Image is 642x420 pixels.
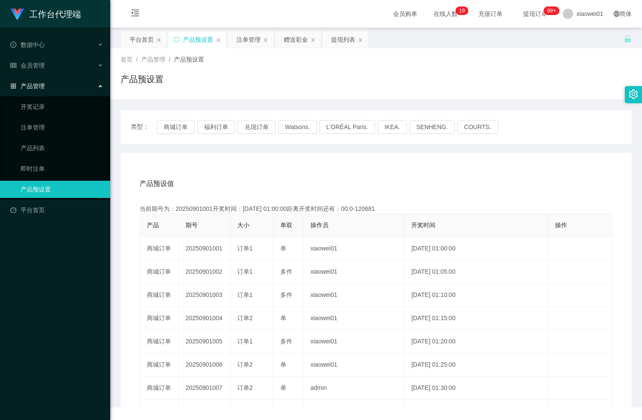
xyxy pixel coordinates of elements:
[157,120,195,134] button: 商城订单
[280,338,292,345] span: 多件
[280,268,292,275] span: 多件
[237,338,253,345] span: 订单1
[238,120,276,134] button: 兑现订单
[304,284,404,307] td: xiaowei01
[280,361,286,368] span: 单
[280,315,286,321] span: 单
[140,377,179,400] td: 商城订单
[411,222,435,229] span: 开奖时间
[236,31,261,48] div: 注单管理
[519,11,552,17] span: 提现订单
[358,37,363,43] i: 图标: close
[179,307,230,330] td: 20250901004
[404,353,548,377] td: [DATE] 01:25:00
[140,353,179,377] td: 商城订单
[21,119,103,136] a: 注单管理
[179,377,230,400] td: 20250901007
[319,120,375,134] button: L'ORÉAL Paris.
[278,120,317,134] button: Watsons.
[280,291,292,298] span: 多件
[310,222,329,229] span: 操作员
[10,201,103,219] a: 图标: dashboard平台首页
[544,6,559,15] sup: 1049
[237,268,253,275] span: 订单1
[121,73,164,86] h1: 产品预设置
[140,284,179,307] td: 商城订单
[280,222,292,229] span: 单双
[117,388,635,397] div: 2021
[304,330,404,353] td: xiaowei01
[10,83,16,89] i: 图标: appstore-o
[136,56,138,63] span: /
[10,9,24,21] img: logo.9652507e.png
[10,62,16,68] i: 图标: table
[237,315,253,321] span: 订单2
[140,330,179,353] td: 商城订单
[409,120,455,134] button: SENHENG.
[284,31,308,48] div: 赠送彩金
[186,222,198,229] span: 期号
[174,37,180,43] i: 图标: sync
[140,204,613,213] div: 当前期号为：20250901001开奖时间：[DATE] 01:00:00距离开奖时间还有：00:0-120681
[459,6,462,15] p: 1
[140,237,179,260] td: 商城订单
[457,120,498,134] button: COURTS.
[140,307,179,330] td: 商城订单
[237,384,253,391] span: 订单2
[331,31,355,48] div: 提现列表
[280,384,286,391] span: 单
[179,284,230,307] td: 20250901003
[216,37,221,43] i: 图标: close
[310,37,316,43] i: 图标: close
[140,260,179,284] td: 商城订单
[280,245,286,252] span: 单
[237,222,249,229] span: 大小
[21,181,103,198] a: 产品预设置
[237,361,253,368] span: 订单2
[10,42,16,48] i: 图标: check-circle-o
[197,120,235,134] button: 福利订单
[462,6,465,15] p: 9
[179,330,230,353] td: 20250901005
[21,98,103,115] a: 开奖记录
[121,0,150,28] i: 图标: menu-fold
[141,56,165,63] span: 产品管理
[10,10,81,17] a: 工作台代理端
[304,377,404,400] td: admin
[404,377,548,400] td: [DATE] 01:30:00
[174,56,204,63] span: 产品预设置
[614,11,620,17] i: 图标: global
[140,179,174,189] span: 产品预设值
[130,31,154,48] div: 平台首页
[156,37,161,43] i: 图标: close
[555,222,567,229] span: 操作
[121,56,133,63] span: 首页
[21,139,103,157] a: 产品列表
[179,260,230,284] td: 20250901002
[179,353,230,377] td: 20250901006
[147,222,159,229] span: 产品
[179,237,230,260] td: 20250901001
[304,307,404,330] td: xiaowei01
[304,353,404,377] td: xiaowei01
[404,260,548,284] td: [DATE] 01:05:00
[378,120,407,134] button: IKEA.
[404,237,548,260] td: [DATE] 01:00:00
[10,62,45,69] span: 会员管理
[237,245,253,252] span: 订单1
[169,56,171,63] span: /
[629,90,638,99] i: 图标: setting
[404,330,548,353] td: [DATE] 01:20:00
[237,291,253,298] span: 订单1
[429,11,462,17] span: 在线人数
[624,35,632,43] i: 图标: unlock
[304,260,404,284] td: xiaowei01
[456,6,468,15] sup: 19
[131,120,157,134] span: 类型：
[474,11,507,17] span: 充值订单
[183,31,213,48] div: 产品预设置
[304,237,404,260] td: xiaowei01
[263,37,268,43] i: 图标: close
[29,0,81,28] h1: 工作台代理端
[404,284,548,307] td: [DATE] 01:10:00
